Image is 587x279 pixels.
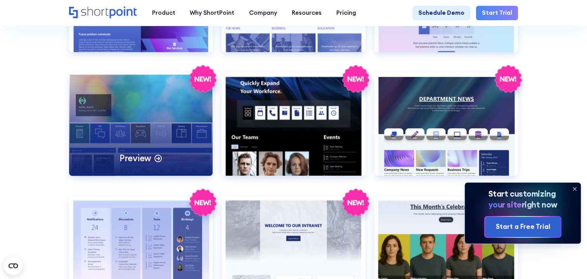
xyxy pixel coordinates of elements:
a: Pricing [329,6,364,21]
a: Start Trial [476,6,518,21]
a: Resources [284,6,329,21]
a: Product [145,6,183,21]
div: Resources [292,9,322,17]
div: Start a Free Trial [496,222,550,232]
a: Home [69,7,137,19]
button: Open CMP widget [4,256,23,275]
div: Why ShortPoint [190,9,234,17]
a: Company [242,6,284,21]
p: Preview [119,152,151,164]
a: Schedule Demo [412,6,470,21]
iframe: Chat Widget [548,242,587,279]
a: HR 4Preview [69,73,213,187]
a: HR 5 [222,73,365,187]
div: Product [152,9,175,17]
a: HR 6 [374,73,518,187]
a: Why ShortPoint [182,6,242,21]
div: Company [249,9,277,17]
div: Pricing [336,9,356,17]
a: Start a Free Trial [485,217,560,237]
